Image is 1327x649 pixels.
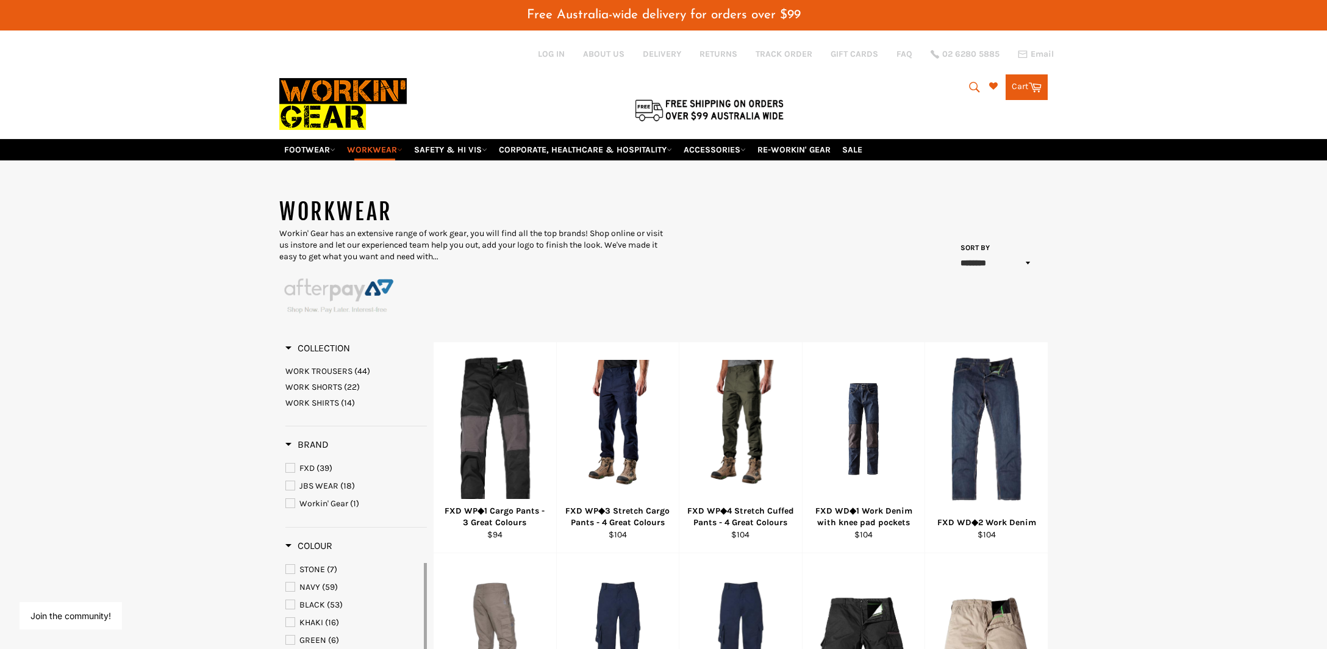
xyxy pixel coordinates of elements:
a: DELIVERY [643,48,681,60]
div: $94 [442,529,549,540]
a: STONE [285,563,421,576]
a: FXD WD◆1 Work Denim with knee pad pockets - Workin' Gear FXD WD◆1 Work Denim with knee pad pocket... [802,342,925,553]
div: $104 [564,529,671,540]
span: JBS WEAR [299,481,338,491]
img: Workin Gear leaders in Workwear, Safety Boots, PPE, Uniforms. Australia's No.1 in Workwear [279,70,407,138]
span: (1) [350,498,359,509]
button: Join the community! [30,611,111,621]
span: (22) [344,382,360,392]
span: GREEN [299,635,326,645]
span: WORK SHIRTS [285,398,339,408]
p: Workin' Gear has an extensive range of work gear, you will find all the top brands! Shop online o... [279,228,663,263]
a: FXD WP◆4 Stretch Cuffed Pants - 4 Great Colours - Workin' Gear FXD WP◆4 Stretch Cuffed Pants - 4 ... [679,342,802,553]
div: FXD WD◆1 Work Denim with knee pad pockets [810,505,917,529]
img: Flat $9.95 shipping Australia wide [633,97,785,123]
a: FXD WD◆2 Work Denim - Workin' Gear FXD WD◆2 Work Denim $104 [925,342,1048,553]
div: FXD WP◆3 Stretch Cargo Pants - 4 Great Colours [564,505,671,529]
a: RE-WORKIN' GEAR [753,139,835,160]
span: STONE [299,564,325,575]
img: FXD WP◆4 Stretch Cuffed Pants - 4 Great Colours - Workin' Gear [695,360,787,498]
div: FXD WP◆1 Cargo Pants - 3 Great Colours [442,505,549,529]
img: FXD WD◆2 Work Denim - Workin' Gear [945,357,1028,501]
a: FXD [285,462,427,475]
span: Brand [285,439,329,450]
span: (16) [325,617,339,628]
span: 02 6280 5885 [942,50,1000,59]
label: Sort by [956,243,990,253]
a: KHAKI [285,616,421,629]
a: WORK SHORTS [285,381,427,393]
span: (6) [328,635,339,645]
span: (59) [322,582,338,592]
a: FXD WP◆3 Stretch Cargo Pants - 4 Great Colours - Workin' Gear FXD WP◆3 Stretch Cargo Pants - 4 Gr... [556,342,679,553]
span: (53) [327,600,343,610]
div: FXD WP◆4 Stretch Cuffed Pants - 4 Great Colours [687,505,795,529]
a: GREEN [285,634,421,647]
span: (18) [340,481,355,491]
span: FXD [299,463,315,473]
div: $104 [933,529,1040,540]
h1: WORKWEAR [279,197,663,228]
a: SALE [837,139,867,160]
span: Email [1031,50,1054,59]
a: SAFETY & HI VIS [409,139,492,160]
div: FXD WD◆2 Work Denim [933,517,1040,528]
h3: Brand [285,439,329,451]
span: (7) [327,564,337,575]
span: KHAKI [299,617,323,628]
h3: Colour [285,540,332,552]
a: 02 6280 5885 [931,50,1000,59]
div: $104 [687,529,795,540]
a: FAQ [896,48,912,60]
a: WORK SHIRTS [285,397,427,409]
span: NAVY [299,582,320,592]
a: GIFT CARDS [831,48,878,60]
a: CORPORATE, HEALTHCARE & HOSPITALITY [494,139,677,160]
a: WORKWEAR [342,139,407,160]
a: FOOTWEAR [279,139,340,160]
span: Colour [285,540,332,551]
span: (14) [341,398,355,408]
h3: Collection [285,342,350,354]
div: $104 [810,529,917,540]
a: RETURNS [699,48,737,60]
a: Workin' Gear [285,497,427,511]
a: WORK TROUSERS [285,365,427,377]
a: ACCESSORIES [679,139,751,160]
span: Free Australia-wide delivery for orders over $99 [527,9,801,21]
a: Cart [1006,74,1048,100]
a: TRACK ORDER [756,48,812,60]
a: ABOUT US [583,48,624,60]
img: FXD WP◆1 Cargo Pants - 4 Great Colours - Workin' Gear [456,357,533,501]
img: FXD WD◆1 Work Denim with knee pad pockets - Workin' Gear [818,383,910,475]
span: BLACK [299,600,325,610]
a: FXD WP◆1 Cargo Pants - 4 Great Colours - Workin' Gear FXD WP◆1 Cargo Pants - 3 Great Colours $94 [433,342,556,553]
a: NAVY [285,581,421,594]
a: BLACK [285,598,421,612]
span: (39) [317,463,332,473]
span: WORK SHORTS [285,382,342,392]
a: Log in [538,49,565,59]
a: Email [1018,49,1054,59]
span: (44) [354,366,370,376]
span: Workin' Gear [299,498,348,509]
a: JBS WEAR [285,479,427,493]
span: WORK TROUSERS [285,366,352,376]
img: FXD WP◆3 Stretch Cargo Pants - 4 Great Colours - Workin' Gear [572,360,664,498]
